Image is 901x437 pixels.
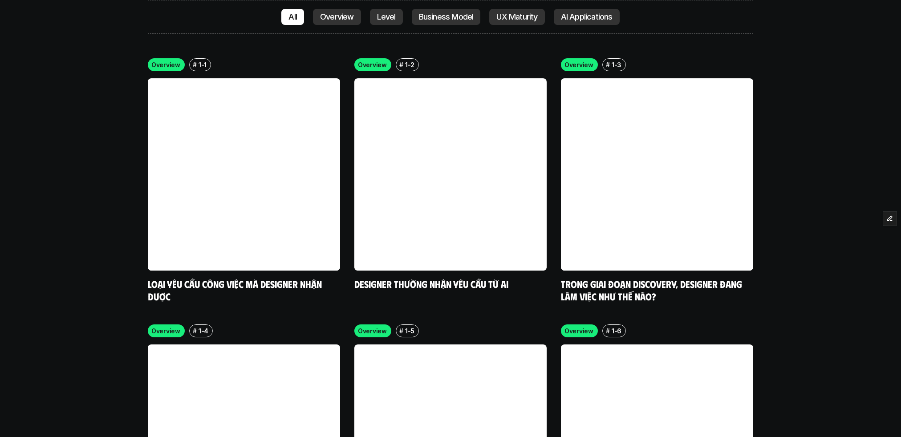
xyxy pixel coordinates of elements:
[606,61,610,68] h6: #
[496,12,537,21] p: UX Maturity
[399,327,403,334] h6: #
[564,60,593,69] p: Overview
[412,9,481,25] a: Business Model
[606,327,610,334] h6: #
[554,9,620,25] a: AI Applications
[489,9,544,25] a: UX Maturity
[193,61,197,68] h6: #
[405,60,414,69] p: 1-2
[281,9,304,25] a: All
[199,60,207,69] p: 1-1
[612,326,621,336] p: 1-6
[354,278,508,290] a: Designer thường nhận yêu cầu từ ai
[561,278,744,302] a: Trong giai đoạn Discovery, designer đang làm việc như thế nào?
[320,12,354,21] p: Overview
[358,326,387,336] p: Overview
[399,61,403,68] h6: #
[370,9,403,25] a: Level
[564,326,593,336] p: Overview
[313,9,361,25] a: Overview
[151,60,180,69] p: Overview
[151,326,180,336] p: Overview
[193,327,197,334] h6: #
[405,326,414,336] p: 1-5
[419,12,474,21] p: Business Model
[288,12,297,21] p: All
[561,12,613,21] p: AI Applications
[377,12,396,21] p: Level
[883,212,897,225] button: Edit Framer Content
[612,60,621,69] p: 1-3
[148,278,324,302] a: Loại yêu cầu công việc mà designer nhận được
[199,326,208,336] p: 1-4
[358,60,387,69] p: Overview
